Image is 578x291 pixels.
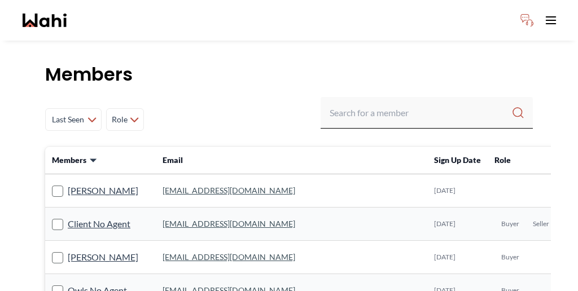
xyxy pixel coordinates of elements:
[540,9,562,32] button: Toggle open navigation menu
[427,174,488,208] td: [DATE]
[52,155,98,166] button: Members
[111,109,128,130] span: Role
[330,103,511,123] input: Search input
[427,241,488,274] td: [DATE]
[68,183,138,198] a: [PERSON_NAME]
[434,155,481,165] span: Sign Up Date
[68,250,138,264] a: [PERSON_NAME]
[494,155,511,165] span: Role
[501,219,519,228] span: Buyer
[501,253,519,262] span: Buyer
[23,14,67,27] a: Wahi homepage
[163,219,295,228] a: [EMAIL_ADDRESS][DOMAIN_NAME]
[163,155,183,165] span: Email
[533,219,549,228] span: Seller
[163,186,295,195] a: [EMAIL_ADDRESS][DOMAIN_NAME]
[52,155,86,166] span: Members
[50,109,85,130] span: Last Seen
[427,208,488,241] td: [DATE]
[45,63,533,86] h1: Members
[68,217,130,231] a: Client No Agent
[163,252,295,262] a: [EMAIL_ADDRESS][DOMAIN_NAME]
